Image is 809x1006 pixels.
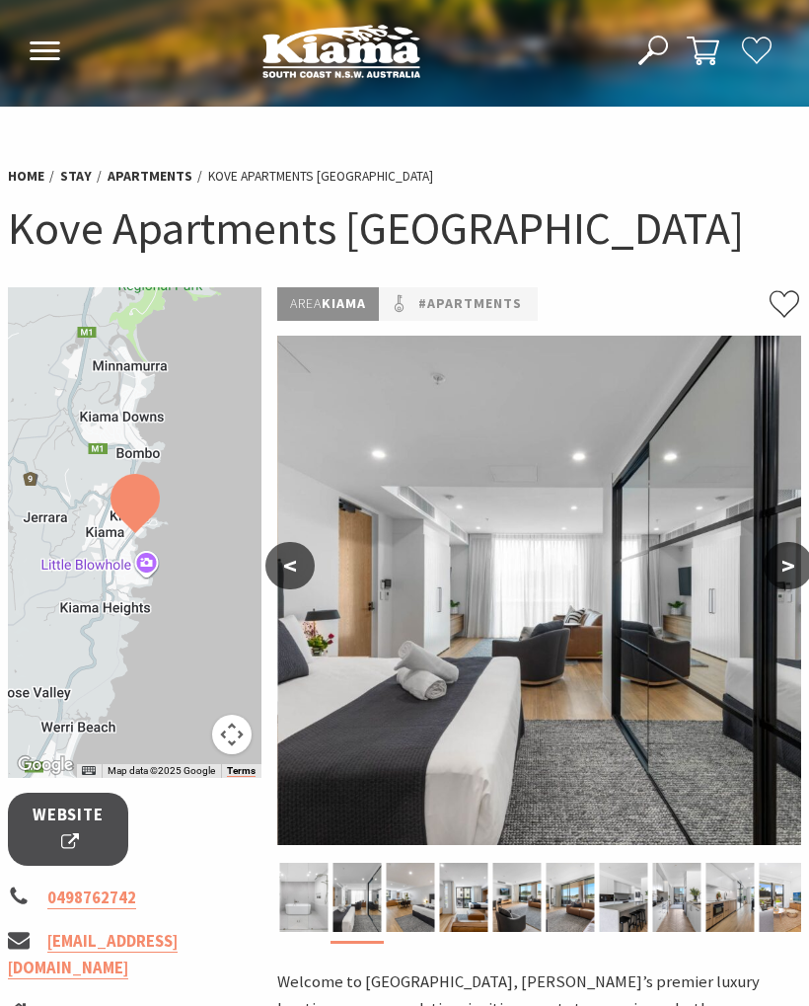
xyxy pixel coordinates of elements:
[227,765,256,777] a: Terms (opens in new tab)
[262,24,420,78] img: Kiama Logo
[60,167,92,186] a: Stay
[8,931,178,979] a: [EMAIL_ADDRESS][DOMAIN_NAME]
[47,888,136,909] a: 0498762742
[290,294,322,312] span: Area
[8,198,801,258] h1: Kove Apartments [GEOGRAPHIC_DATA]
[108,765,215,776] span: Map data ©2025 Google
[108,167,192,186] a: Apartments
[13,752,78,778] a: Click to see this area on Google Maps
[418,292,522,315] a: #Apartments
[277,287,379,320] p: Kiama
[265,542,315,589] button: <
[33,803,104,855] span: Website
[82,764,96,778] button: Keyboard shortcuts
[13,752,78,778] img: Google
[8,793,128,865] a: Website
[208,166,433,187] li: Kove Apartments [GEOGRAPHIC_DATA]
[212,715,252,754] button: Map camera controls
[8,167,44,186] a: Home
